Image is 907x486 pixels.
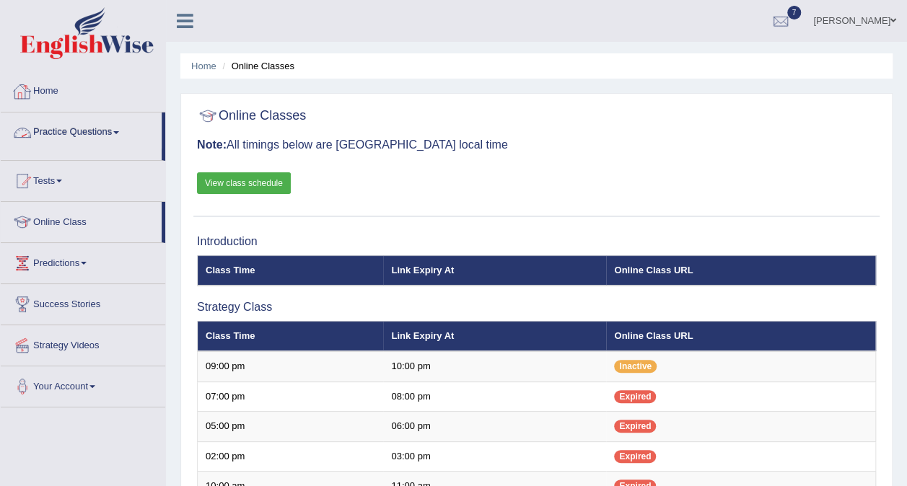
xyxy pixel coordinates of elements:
[614,420,656,433] span: Expired
[197,235,876,248] h3: Introduction
[197,301,876,314] h3: Strategy Class
[198,255,384,286] th: Class Time
[198,351,384,381] td: 09:00 pm
[219,59,294,73] li: Online Classes
[383,441,606,472] td: 03:00 pm
[1,366,165,402] a: Your Account
[383,321,606,351] th: Link Expiry At
[197,172,291,194] a: View class schedule
[198,321,384,351] th: Class Time
[383,381,606,412] td: 08:00 pm
[383,255,606,286] th: Link Expiry At
[1,284,165,320] a: Success Stories
[1,71,165,107] a: Home
[198,441,384,472] td: 02:00 pm
[383,412,606,442] td: 06:00 pm
[383,351,606,381] td: 10:00 pm
[197,105,306,127] h2: Online Classes
[197,138,876,151] h3: All timings below are [GEOGRAPHIC_DATA] local time
[1,325,165,361] a: Strategy Videos
[198,412,384,442] td: 05:00 pm
[787,6,802,19] span: 7
[1,202,162,238] a: Online Class
[606,321,875,351] th: Online Class URL
[197,138,227,151] b: Note:
[614,360,657,373] span: Inactive
[1,243,165,279] a: Predictions
[614,450,656,463] span: Expired
[1,112,162,149] a: Practice Questions
[198,381,384,412] td: 07:00 pm
[614,390,656,403] span: Expired
[27,153,162,179] a: Speaking Practice
[191,61,216,71] a: Home
[1,161,165,197] a: Tests
[606,255,875,286] th: Online Class URL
